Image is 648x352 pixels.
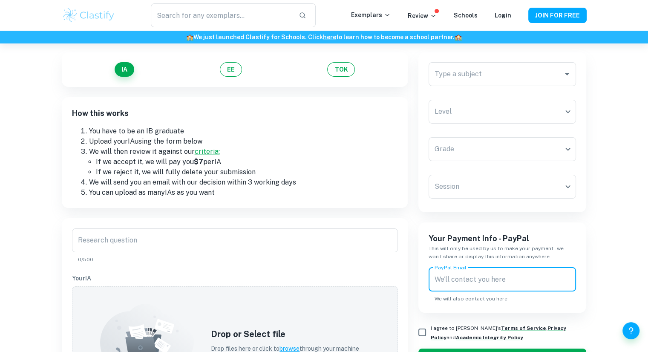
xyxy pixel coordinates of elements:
[72,228,398,252] input: What did your IA investigate?
[89,126,398,136] li: You have to be an IB graduate
[501,325,546,331] a: Terms of Service
[435,295,570,303] p: We will also contact you here
[96,157,398,167] li: If we accept it, we will pay you per IA
[429,245,576,261] h6: This will only be used by us to make your payment - we won't share or display this information an...
[78,256,392,263] p: 0/500
[220,62,242,77] button: EE
[495,12,511,19] a: Login
[96,167,398,177] li: If we reject it, we will fully delete your submission
[186,34,193,40] span: 🏫
[622,322,639,339] button: Help and Feedback
[435,264,467,271] label: PayPal Email
[429,233,576,245] h6: Your Payment Info - PayPal
[561,68,573,80] button: Open
[89,188,398,198] li: You can upload as many IA s as you want
[456,335,523,340] a: Academic Integrity Policy
[327,62,355,77] button: TOK
[454,12,478,19] a: Schools
[323,34,336,40] a: here
[408,11,437,20] p: Review
[528,8,587,23] button: JOIN FOR FREE
[211,328,359,340] h5: Drop or Select file
[89,177,398,188] li: We will send you an email with our decision within 3 working days
[115,62,134,77] button: IA
[351,10,391,20] p: Exemplars
[431,325,566,340] span: I agree to [PERSON_NAME]'s , and .
[72,274,398,283] p: Your IA
[89,147,398,157] li: We will then review it against our
[151,3,291,27] input: Search for any exemplars...
[195,147,220,156] a: criteria:
[431,325,566,340] a: Privacy Policy
[2,32,646,42] h6: We just launched Clastify for Schools. Click to learn how to become a school partner.
[279,345,300,352] span: browse
[72,107,398,126] h6: How this works
[429,268,576,291] input: We'll contact you here
[62,7,116,24] img: Clastify logo
[455,34,462,40] span: 🏫
[89,136,398,147] li: Upload your IA using the form below
[194,158,203,166] b: $7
